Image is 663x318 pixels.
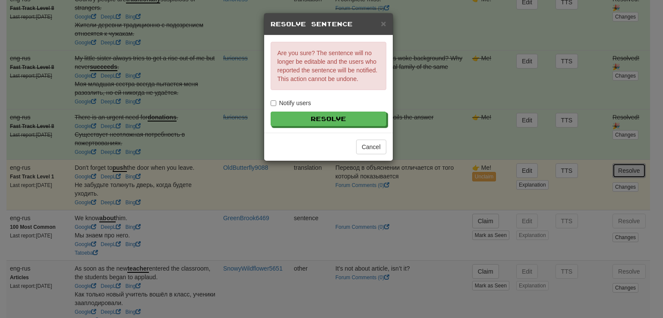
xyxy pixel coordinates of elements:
button: Close [381,19,386,28]
h5: Resolve Sentence [271,20,386,28]
input: Notify users [271,100,276,106]
button: Resolve [271,112,386,126]
label: Notify users [271,99,311,107]
p: Are you sure? The sentence will no longer be editable and the users who reported the sentence wil... [271,42,386,90]
button: Cancel [356,140,386,154]
span: × [381,19,386,28]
